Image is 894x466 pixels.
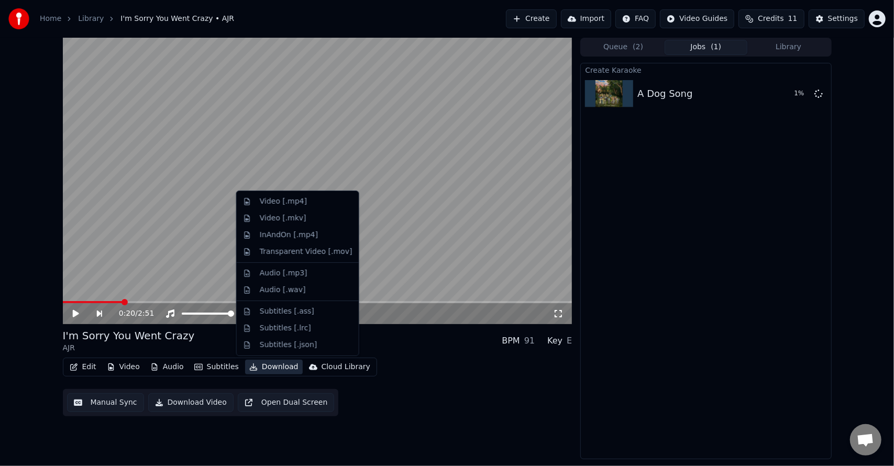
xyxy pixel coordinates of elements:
[40,14,61,24] a: Home
[103,360,144,374] button: Video
[40,14,234,24] nav: breadcrumb
[581,63,831,76] div: Create Karaoke
[260,247,352,257] div: Transparent Video [.mov]
[660,9,734,28] button: Video Guides
[119,308,135,319] span: 0:20
[260,213,306,224] div: Video [.mkv]
[146,360,188,374] button: Audio
[615,9,656,28] button: FAQ
[8,8,29,29] img: youka
[260,230,318,240] div: InAndOn [.mp4]
[788,14,798,24] span: 11
[561,9,611,28] button: Import
[828,14,858,24] div: Settings
[506,9,557,28] button: Create
[65,360,101,374] button: Edit
[260,285,306,295] div: Audio [.wav]
[633,42,643,52] span: ( 2 )
[809,9,865,28] button: Settings
[260,340,317,350] div: Subtitles [.json]
[794,90,810,98] div: 1 %
[67,393,144,412] button: Manual Sync
[582,40,665,55] button: Queue
[120,14,234,24] span: I'm Sorry You Went Crazy • AJR
[260,268,307,279] div: Audio [.mp3]
[711,42,721,52] span: ( 1 )
[547,335,562,347] div: Key
[502,335,520,347] div: BPM
[260,196,307,207] div: Video [.mp4]
[138,308,154,319] span: 2:51
[738,9,804,28] button: Credits11
[260,323,311,334] div: Subtitles [.lrc]
[758,14,783,24] span: Credits
[119,308,144,319] div: /
[850,424,881,456] div: Open chat
[665,40,747,55] button: Jobs
[190,360,243,374] button: Subtitles
[524,335,535,347] div: 91
[63,343,195,353] div: AJR
[78,14,104,24] a: Library
[747,40,830,55] button: Library
[238,393,335,412] button: Open Dual Screen
[567,335,572,347] div: E
[148,393,234,412] button: Download Video
[260,306,314,317] div: Subtitles [.ass]
[245,360,303,374] button: Download
[322,362,370,372] div: Cloud Library
[637,86,692,101] div: A Dog Song
[63,328,195,343] div: I'm Sorry You Went Crazy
